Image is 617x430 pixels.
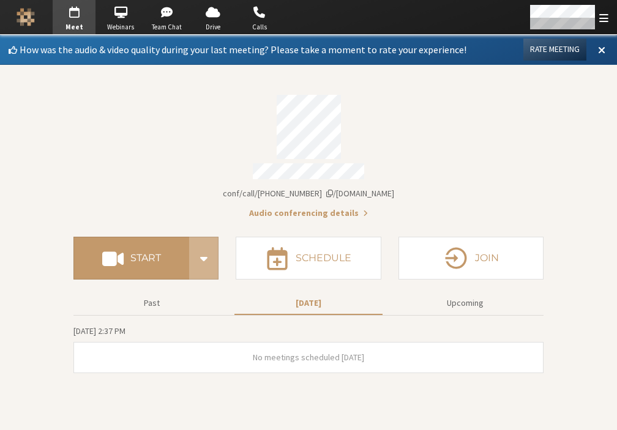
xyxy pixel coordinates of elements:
[296,253,351,263] h4: Schedule
[253,352,364,363] span: No meetings scheduled [DATE]
[238,22,281,32] span: Calls
[523,39,586,61] button: Rate Meeting
[53,22,95,32] span: Meet
[130,253,161,263] h4: Start
[223,187,394,200] button: Copy my meeting room linkCopy my meeting room link
[73,324,544,373] section: Today's Meetings
[249,207,368,220] button: Audio conferencing details
[234,292,383,314] button: [DATE]
[223,188,394,199] span: Copy my meeting room link
[73,86,544,220] section: Account details
[20,43,466,56] span: How was the audio & video quality during your last meeting? Please take a moment to rate your exp...
[391,292,539,314] button: Upcoming
[73,325,125,336] span: [DATE] 2:37 PM
[99,22,142,32] span: Webinars
[189,237,219,280] div: Start conference options
[475,253,499,263] h4: Join
[398,237,544,280] button: Join
[17,8,35,26] img: Iotum
[192,22,234,32] span: Drive
[73,237,189,280] button: Start
[146,22,189,32] span: Team Chat
[236,237,381,280] button: Schedule
[78,292,226,314] button: Past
